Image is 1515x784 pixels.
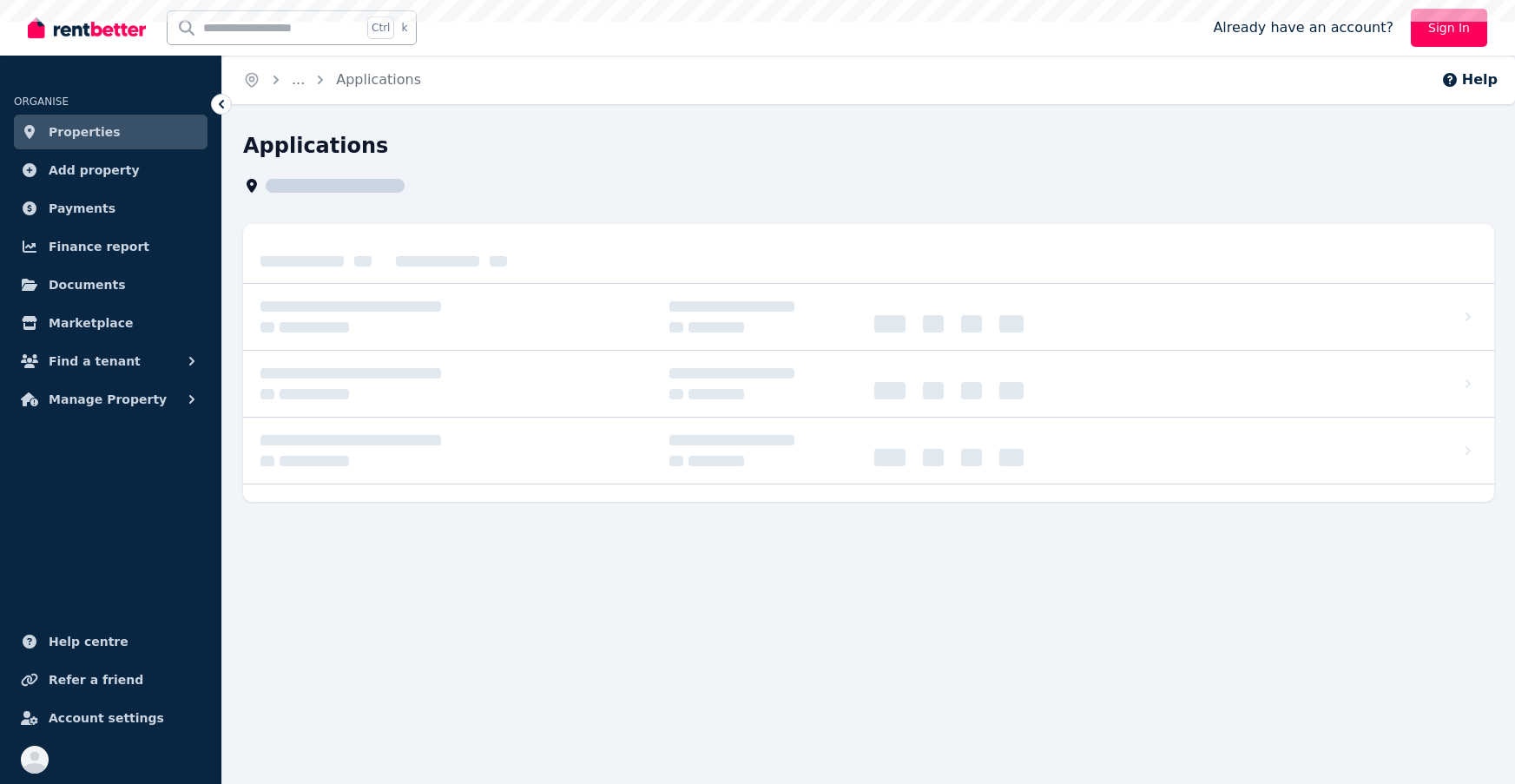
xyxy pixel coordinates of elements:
a: Sign In [1411,9,1487,47]
button: Find a tenant [14,344,207,379]
span: Add property [49,160,140,181]
span: Marketplace [49,313,133,333]
a: Account settings [14,701,207,735]
span: Account settings [49,708,164,728]
span: k [401,21,407,35]
nav: Breadcrumb [222,56,442,104]
button: Help [1441,69,1498,90]
a: Payments [14,191,207,226]
a: Properties [14,115,207,149]
span: ORGANISE [14,96,69,108]
span: Properties [49,122,121,142]
span: Manage Property [49,389,167,410]
a: Refer a friend [14,662,207,697]
a: Add property [14,153,207,188]
img: RentBetter [28,15,146,41]
a: Finance report [14,229,207,264]
span: Documents [49,274,126,295]
a: Marketplace [14,306,207,340]
span: Refer a friend [49,669,143,690]
span: Help centre [49,631,128,652]
span: ... [292,71,305,88]
span: Finance report [49,236,149,257]
h1: Applications [243,132,388,160]
a: Help centre [14,624,207,659]
span: Ctrl [367,16,394,39]
span: Already have an account? [1213,17,1393,38]
a: Applications [336,71,421,88]
span: Payments [49,198,115,219]
a: Documents [14,267,207,302]
span: Find a tenant [49,351,141,372]
button: Manage Property [14,382,207,417]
